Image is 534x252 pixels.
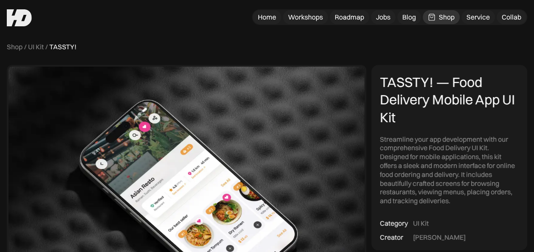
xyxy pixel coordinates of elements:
[461,10,495,24] a: Service
[497,10,526,24] a: Collab
[402,13,416,22] div: Blog
[439,13,455,22] div: Shop
[380,219,408,228] div: Category
[413,233,466,242] div: [PERSON_NAME]
[330,10,369,24] a: Roadmap
[7,42,23,51] a: Shop
[502,13,521,22] div: Collab
[283,10,328,24] a: Workshops
[397,10,421,24] a: Blog
[423,10,460,24] a: Shop
[49,42,76,51] div: TASSTY!
[24,42,26,51] div: /
[380,135,519,205] div: Streamline your app development with our comprehensive Food Delivery UI Kit. Designed for mobile ...
[466,13,490,22] div: Service
[380,233,403,242] div: Creator
[335,13,364,22] div: Roadmap
[28,42,44,51] a: UI Kit
[413,219,429,228] div: UI Kit
[288,13,323,22] div: Workshops
[253,10,281,24] a: Home
[45,42,48,51] div: /
[380,73,519,126] div: TASSTY! — Food Delivery Mobile App UI Kit
[376,13,390,22] div: Jobs
[371,10,396,24] a: Jobs
[258,13,276,22] div: Home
